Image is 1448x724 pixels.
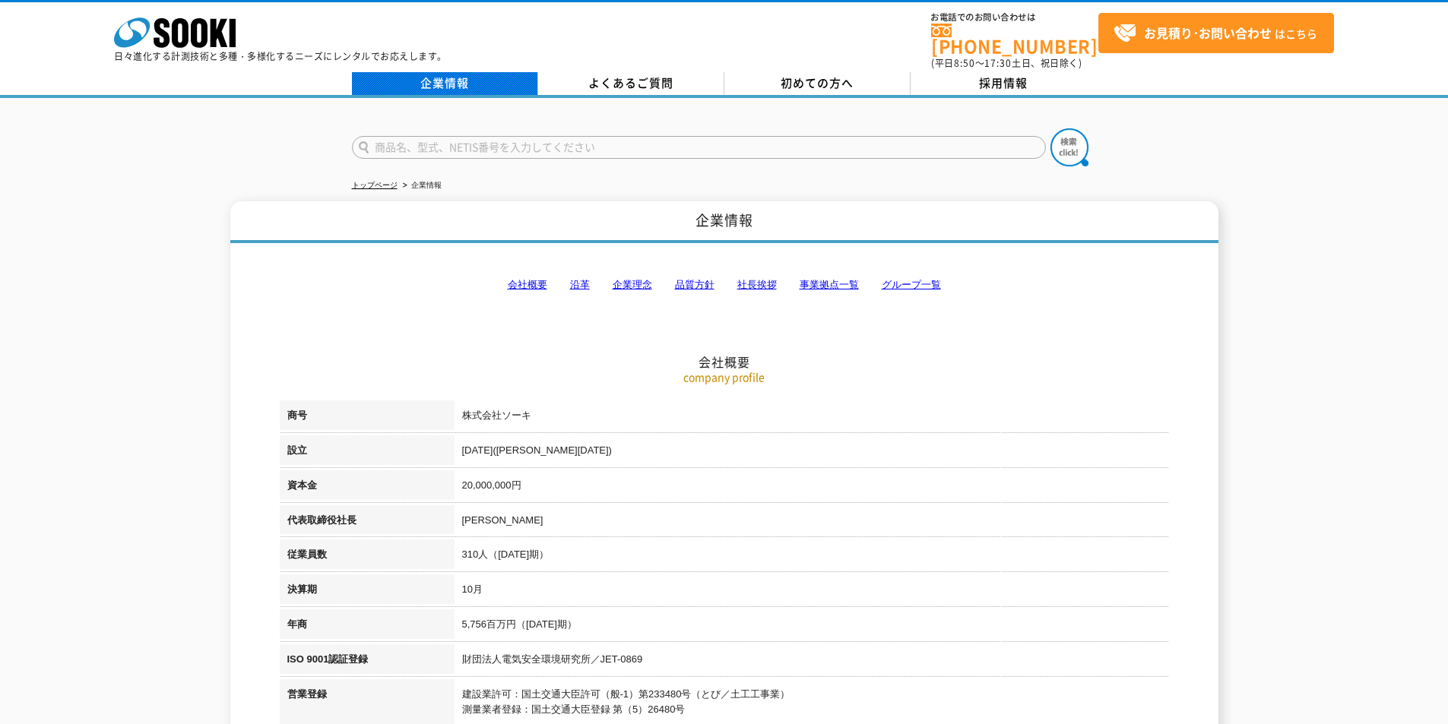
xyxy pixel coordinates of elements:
[1098,13,1334,53] a: お見積り･お問い合わせはこちら
[1114,22,1317,45] span: はこちら
[352,181,398,189] a: トップページ
[455,609,1169,644] td: 5,756百万円（[DATE]期）
[737,279,777,290] a: 社長挨拶
[455,505,1169,540] td: [PERSON_NAME]
[455,539,1169,574] td: 310人（[DATE]期）
[954,56,975,70] span: 8:50
[911,72,1097,95] a: 採用情報
[400,178,442,194] li: 企業情報
[724,72,911,95] a: 初めての方へ
[280,400,455,435] th: 商号
[280,505,455,540] th: 代表取締役社長
[455,470,1169,505] td: 20,000,000円
[538,72,724,95] a: よくあるご質問
[508,279,547,290] a: 会社概要
[280,539,455,574] th: 従業員数
[352,136,1046,159] input: 商品名、型式、NETIS番号を入力してください
[570,279,590,290] a: 沿革
[984,56,1012,70] span: 17:30
[352,72,538,95] a: 企業情報
[613,279,652,290] a: 企業理念
[675,279,714,290] a: 品質方針
[280,574,455,609] th: 決算期
[280,369,1169,385] p: company profile
[230,201,1218,243] h1: 企業情報
[455,574,1169,609] td: 10月
[1050,128,1088,166] img: btn_search.png
[280,202,1169,370] h2: 会社概要
[455,435,1169,470] td: [DATE]([PERSON_NAME][DATE])
[280,609,455,644] th: 年商
[931,13,1098,22] span: お電話でのお問い合わせは
[931,24,1098,55] a: [PHONE_NUMBER]
[781,74,854,91] span: 初めての方へ
[882,279,941,290] a: グループ一覧
[280,470,455,505] th: 資本金
[455,644,1169,679] td: 財団法人電気安全環境研究所／JET-0869
[280,644,455,679] th: ISO 9001認証登録
[800,279,859,290] a: 事業拠点一覧
[931,56,1082,70] span: (平日 ～ 土日、祝日除く)
[455,400,1169,435] td: 株式会社ソーキ
[114,52,447,61] p: 日々進化する計測技術と多種・多様化するニーズにレンタルでお応えします。
[280,435,455,470] th: 設立
[1144,24,1272,42] strong: お見積り･お問い合わせ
